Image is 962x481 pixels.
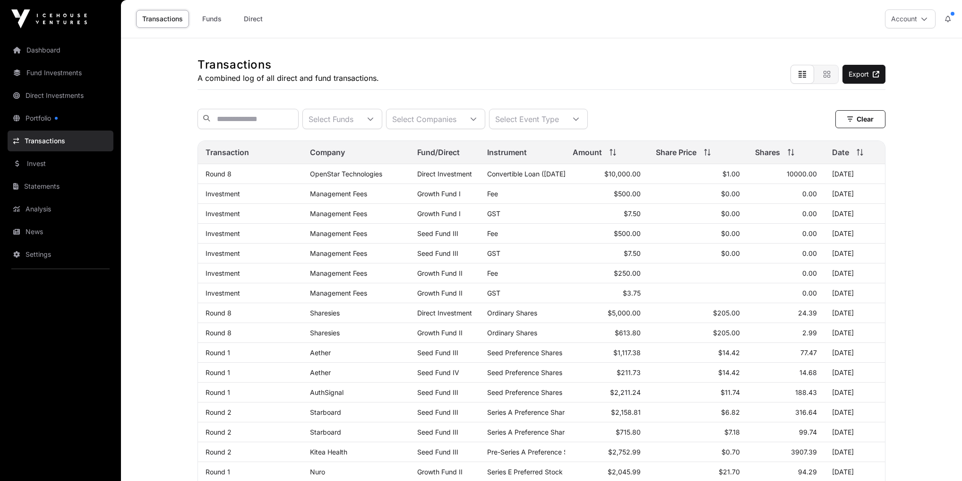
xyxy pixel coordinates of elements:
[795,408,817,416] span: 316.64
[8,244,113,265] a: Settings
[487,349,562,357] span: Seed Preference Shares
[565,442,648,462] td: $2,752.99
[417,210,461,218] a: Growth Fund I
[825,343,885,363] td: [DATE]
[310,349,331,357] a: Aether
[198,57,379,72] h1: Transactions
[825,383,885,402] td: [DATE]
[310,289,402,297] p: Management Fees
[206,368,230,376] a: Round 1
[565,283,648,303] td: $3.75
[8,131,113,151] a: Transactions
[417,289,463,297] a: Growth Fund II
[724,428,740,436] span: $7.18
[755,147,780,158] span: Shares
[487,448,585,456] span: Pre-Series A Preference Shares
[800,349,817,357] span: 77.47
[417,269,463,277] a: Growth Fund II
[487,170,568,178] span: Convertible Loan ([DATE])
[656,147,696,158] span: Share Price
[721,408,740,416] span: $6.82
[722,170,740,178] span: $1.00
[487,408,572,416] span: Series A Preference Shares
[8,153,113,174] a: Invest
[310,468,325,476] a: Nuro
[487,368,562,376] span: Seed Preference Shares
[802,210,817,218] span: 0.00
[487,468,563,476] span: Series E Preferred Stock
[573,147,602,158] span: Amount
[310,448,347,456] a: Kitea Health
[490,109,565,129] div: Select Event Type
[206,388,230,396] a: Round 1
[417,448,458,456] a: Seed Fund III
[8,40,113,61] a: Dashboard
[713,309,740,317] span: $205.00
[791,448,817,456] span: 3907.39
[565,204,648,224] td: $7.50
[565,383,648,402] td: $2,211.24
[310,428,341,436] a: Starboard
[310,170,382,178] a: OpenStar Technologies
[565,363,648,383] td: $211.73
[310,368,331,376] a: Aether
[487,309,537,317] span: Ordinary Shares
[206,269,240,277] a: Investment
[825,204,885,224] td: [DATE]
[234,10,272,28] a: Direct
[206,210,240,218] a: Investment
[799,428,817,436] span: 99.74
[487,229,498,237] span: Fee
[206,448,232,456] a: Round 2
[721,249,740,257] span: $0.00
[718,349,740,357] span: $14.42
[487,210,500,218] span: GST
[487,388,562,396] span: Seed Preference Shares
[417,147,460,158] span: Fund/Direct
[8,221,113,242] a: News
[565,184,648,204] td: $500.00
[798,468,817,476] span: 94.29
[417,388,458,396] a: Seed Fund III
[832,147,849,158] span: Date
[565,224,648,244] td: $500.00
[8,108,113,129] a: Portfolio
[310,408,341,416] a: Starboard
[802,249,817,257] span: 0.00
[721,190,740,198] span: $0.00
[795,388,817,396] span: 188.43
[799,368,817,376] span: 14.68
[825,224,885,244] td: [DATE]
[417,229,458,237] a: Seed Fund III
[310,249,402,257] p: Management Fees
[825,323,885,343] td: [DATE]
[417,329,463,337] a: Growth Fund II
[825,164,885,184] td: [DATE]
[387,109,462,129] div: Select Companies
[825,263,885,283] td: [DATE]
[915,436,962,481] iframe: Chat Widget
[310,147,345,158] span: Company
[417,190,461,198] a: Growth Fund I
[487,269,498,277] span: Fee
[721,388,740,396] span: $11.74
[825,442,885,462] td: [DATE]
[310,229,402,237] p: Management Fees
[417,309,472,317] span: Direct Investment
[842,65,885,84] a: Export
[8,62,113,83] a: Fund Investments
[206,147,249,158] span: Transaction
[565,164,648,184] td: $10,000.00
[206,329,232,337] a: Round 8
[8,85,113,106] a: Direct Investments
[8,176,113,197] a: Statements
[565,303,648,323] td: $5,000.00
[417,428,458,436] a: Seed Fund III
[798,309,817,317] span: 24.39
[417,408,458,416] a: Seed Fund III
[417,349,458,357] a: Seed Fund III
[487,289,500,297] span: GST
[565,343,648,363] td: $1,117.38
[8,199,113,219] a: Analysis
